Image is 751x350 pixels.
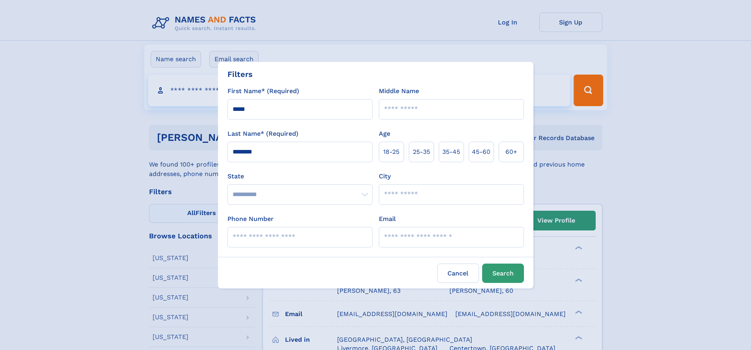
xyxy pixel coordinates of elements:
span: 18‑25 [383,147,399,157]
div: Filters [227,68,253,80]
label: Phone Number [227,214,274,224]
label: Last Name* (Required) [227,129,298,139]
label: Middle Name [379,86,419,96]
label: State [227,172,373,181]
button: Search [482,264,524,283]
span: 25‑35 [413,147,430,157]
label: City [379,172,391,181]
label: Age [379,129,390,139]
span: 35‑45 [442,147,460,157]
label: Email [379,214,396,224]
label: Cancel [437,264,479,283]
span: 60+ [505,147,517,157]
label: First Name* (Required) [227,86,299,96]
span: 45‑60 [472,147,490,157]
